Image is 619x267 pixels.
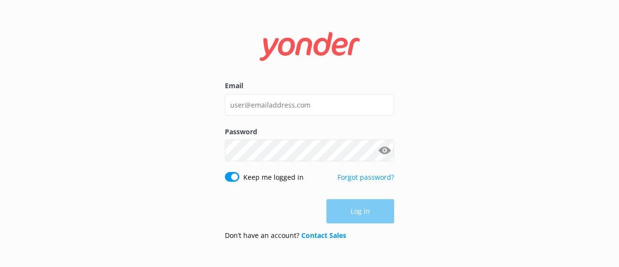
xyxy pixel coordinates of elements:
label: Password [225,126,394,137]
a: Contact Sales [301,231,346,240]
label: Email [225,80,394,91]
p: Don’t have an account? [225,230,346,241]
input: user@emailaddress.com [225,94,394,116]
label: Keep me logged in [243,172,304,183]
a: Forgot password? [338,173,394,182]
button: Show password [375,141,394,160]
